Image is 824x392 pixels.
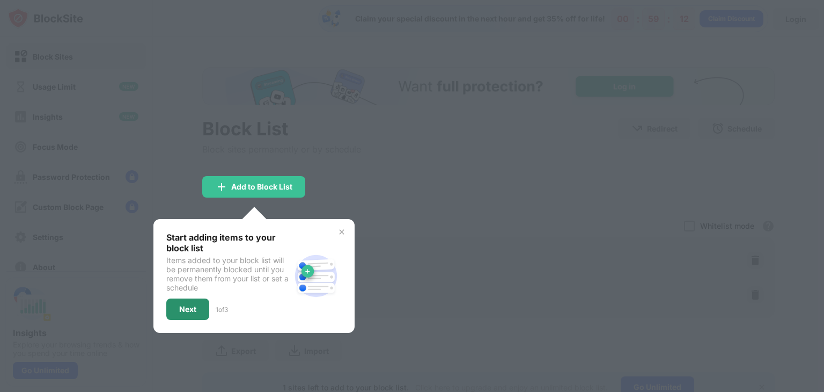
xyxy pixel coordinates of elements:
[216,306,228,314] div: 1 of 3
[166,232,290,253] div: Start adding items to your block list
[179,305,196,314] div: Next
[231,183,292,191] div: Add to Block List
[166,256,290,292] div: Items added to your block list will be permanently blocked until you remove them from your list o...
[337,228,346,236] img: x-button.svg
[290,250,342,302] img: block-site.svg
